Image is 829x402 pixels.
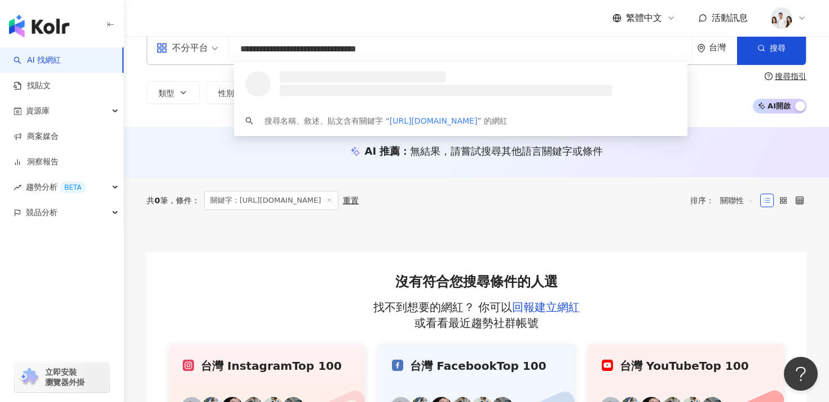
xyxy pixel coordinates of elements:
[26,200,58,225] span: 競品分析
[26,98,50,124] span: 資源庫
[720,191,754,209] span: 關聯性
[392,358,561,374] div: 台灣 Facebook Top 100
[771,7,792,29] img: 20231221_NR_1399_Small.jpg
[204,191,339,210] span: 關鍵字：[URL][DOMAIN_NAME]
[60,182,86,193] div: BETA
[218,89,234,98] span: 性別
[15,362,109,392] a: chrome extension立即安裝 瀏覽器外掛
[410,145,603,157] span: 無結果，請嘗試搜尋其他語言關鍵字或條件
[343,196,359,205] div: 重置
[602,358,770,374] div: 台灣 YouTube Top 100
[168,196,200,205] span: 條件 ：
[9,15,69,37] img: logo
[14,55,61,66] a: searchAI 找網紅
[14,131,59,142] a: 商案媒合
[365,144,603,158] div: AI 推薦 ：
[155,196,160,205] span: 0
[697,44,705,53] span: environment
[371,274,583,290] h2: 沒有符合您搜尋條件的人選
[156,42,167,54] span: appstore
[158,89,174,98] span: 類型
[626,12,662,24] span: 繁體中文
[784,357,818,391] iframe: Help Scout Beacon - Open
[712,12,748,23] span: 活動訊息
[737,31,806,65] button: 搜尋
[709,43,737,53] div: 台灣
[14,183,21,191] span: rise
[45,367,85,387] span: 立即安裝 瀏覽器外掛
[147,81,200,104] button: 類型
[765,72,773,80] span: question-circle
[770,43,786,53] span: 搜尋
[147,196,168,205] div: 共 筆
[26,174,86,200] span: 趨勢分析
[156,39,208,57] div: 不分平台
[371,299,583,331] p: 找不到想要的網紅？ 你可以 或看看最近趨勢社群帳號
[690,191,760,209] div: 排序：
[245,117,253,125] span: search
[18,368,40,386] img: chrome extension
[183,358,351,374] div: 台灣 Instagram Top 100
[775,72,806,81] div: 搜尋指引
[14,156,59,168] a: 洞察報告
[512,300,580,314] a: 回報建立網紅
[264,115,508,127] div: 搜尋名稱、敘述、貼文含有關鍵字 “ ” 的網紅
[14,80,51,91] a: 找貼文
[206,81,259,104] button: 性別
[390,116,478,125] span: [URL][DOMAIN_NAME]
